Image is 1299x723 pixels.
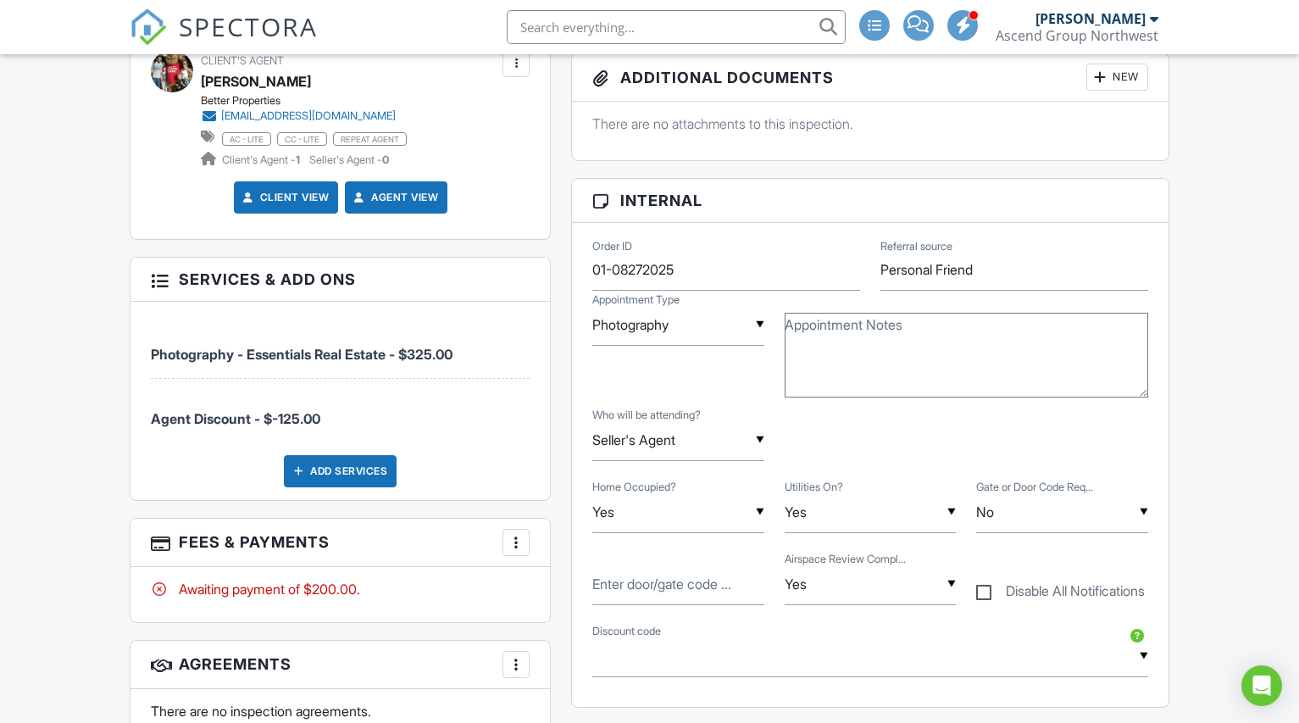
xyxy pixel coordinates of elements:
a: [PERSON_NAME] [201,69,311,94]
h3: Internal [572,179,1168,223]
label: Referral source [880,239,952,254]
div: New [1086,64,1148,91]
span: Agent Discount - $-125.00 [151,410,320,427]
li: Manual fee: Agent Discount [151,379,530,442]
a: SPECTORA [130,23,318,58]
strong: 1 [296,153,300,166]
li: Service: Photography - Essentials Real Estate [151,314,530,378]
label: Discount code [592,624,661,639]
input: Enter door/gate code if required. [592,564,763,605]
span: cc - lite [277,132,327,146]
span: Client's Agent - [222,153,303,166]
div: [PERSON_NAME] [1035,10,1146,27]
input: Search everything... [507,10,846,44]
label: Appointment Notes [785,315,902,334]
div: Better Properties [201,94,409,108]
a: [EMAIL_ADDRESS][DOMAIN_NAME] [201,108,396,125]
p: There are no attachments to this inspection. [592,114,1147,133]
h3: Additional Documents [572,53,1168,102]
img: The Best Home Inspection Software - Spectora [130,8,167,46]
label: Gate or Door Code Required? [976,480,1093,495]
label: Who will be attending? [592,408,701,423]
h3: Fees & Payments [130,519,550,567]
span: Photography - Essentials Real Estate - $325.00 [151,346,452,363]
textarea: Appointment Notes [785,313,1148,398]
h3: Agreements [130,641,550,689]
span: Client's Agent [201,54,284,67]
div: Open Intercom Messenger [1241,665,1282,706]
p: There are no inspection agreements. [151,702,530,720]
label: Appointment Type [592,292,680,308]
span: SPECTORA [179,8,318,44]
div: Awaiting payment of $200.00. [151,580,530,598]
label: Utilities On? [785,480,843,495]
strong: 0 [382,153,389,166]
a: Agent View [351,189,438,206]
label: Airspace Review Completed [785,552,906,567]
label: Disable All Notifications [976,583,1145,604]
span: repeat agent [333,132,407,146]
a: Client View [240,189,330,206]
div: Add Services [284,455,397,487]
span: Seller's Agent - [309,153,389,166]
div: [EMAIL_ADDRESS][DOMAIN_NAME] [221,109,396,123]
label: Order ID [592,239,632,254]
label: Home Occupied? [592,480,676,495]
label: Enter door/gate code if required. [592,575,731,593]
h3: Services & Add ons [130,258,550,302]
div: Ascend Group Northwest [996,27,1158,44]
span: ac - lite [222,132,271,146]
